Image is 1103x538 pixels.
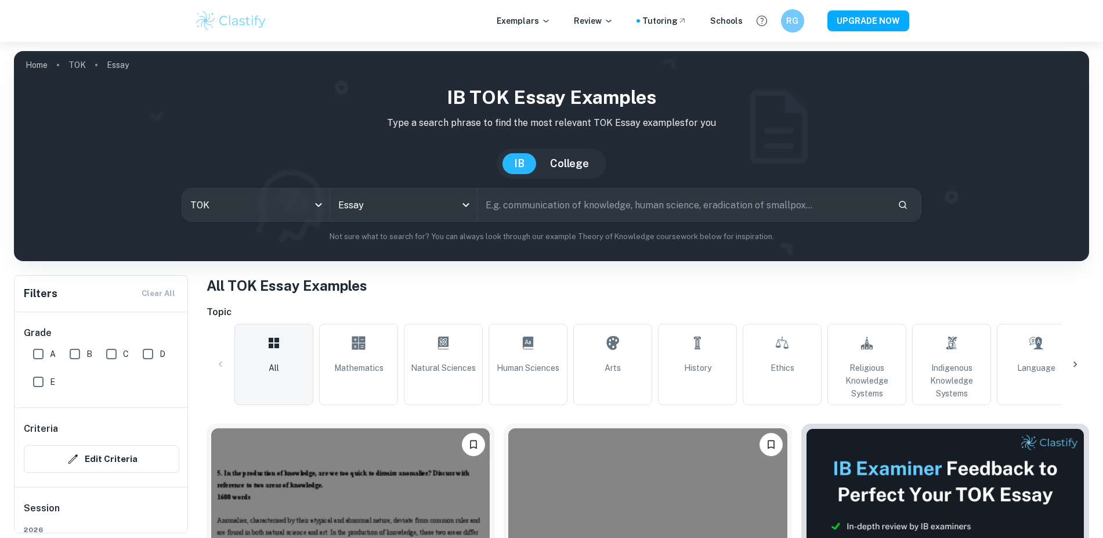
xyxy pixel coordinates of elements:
[605,362,621,374] span: Arts
[182,189,330,221] div: TOK
[752,11,772,31] button: Help and Feedback
[833,362,901,400] span: Religious Knowledge Systems
[68,57,86,73] a: TOK
[497,15,551,27] p: Exemplars
[330,189,478,221] div: Essay
[917,362,986,400] span: Indigenous Knowledge Systems
[24,422,58,436] h6: Criteria
[781,9,804,33] button: RG
[14,51,1089,261] img: profile cover
[462,433,485,456] button: Bookmark
[160,348,165,360] span: D
[23,84,1080,111] h1: IB TOK Essay examples
[334,362,384,374] span: Mathematics
[24,525,179,535] span: 2026
[194,9,268,33] img: Clastify logo
[827,10,909,31] button: UPGRADE NOW
[760,433,783,456] button: Bookmark
[502,153,536,174] button: IB
[771,362,794,374] span: Ethics
[23,231,1080,243] p: Not sure what to search for? You can always look through our example Theory of Knowledge coursewo...
[86,348,92,360] span: B
[642,15,687,27] a: Tutoring
[24,501,179,525] h6: Session
[893,195,913,215] button: Search
[23,116,1080,130] p: Type a search phrase to find the most relevant TOK Essay examples for you
[50,375,55,388] span: E
[123,348,129,360] span: C
[497,362,559,374] span: Human Sciences
[207,275,1089,296] h1: All TOK Essay Examples
[50,348,56,360] span: A
[684,362,711,374] span: History
[538,153,601,174] button: College
[574,15,613,27] p: Review
[710,15,743,27] a: Schools
[24,326,179,340] h6: Grade
[24,286,57,302] h6: Filters
[26,57,48,73] a: Home
[478,189,888,221] input: E.g. communication of knowledge, human science, eradication of smallpox...
[1017,362,1055,374] span: Language
[786,15,799,27] h6: RG
[207,305,1089,319] h6: Topic
[269,362,279,374] span: All
[411,362,476,374] span: Natural Sciences
[24,445,179,473] button: Edit Criteria
[107,59,129,71] p: Essay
